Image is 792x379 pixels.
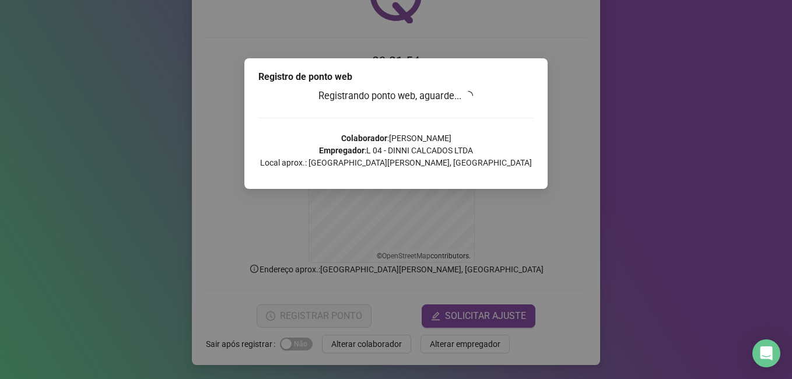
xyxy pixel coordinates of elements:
[462,90,475,102] span: loading
[319,146,365,155] strong: Empregador
[258,89,534,104] h3: Registrando ponto web, aguarde...
[752,339,780,367] div: Open Intercom Messenger
[258,132,534,169] p: : [PERSON_NAME] : L 04 - DINNI CALCADOS LTDA Local aprox.: [GEOGRAPHIC_DATA][PERSON_NAME], [GEOGR...
[341,134,387,143] strong: Colaborador
[258,70,534,84] div: Registro de ponto web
